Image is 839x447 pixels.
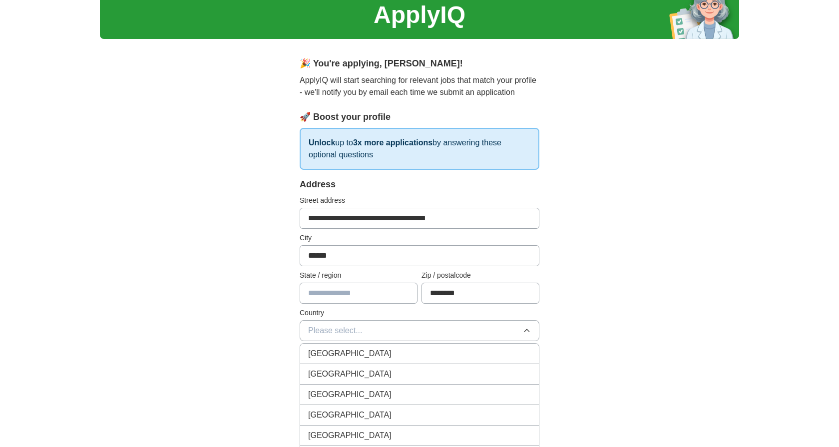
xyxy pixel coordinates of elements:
[421,270,539,281] label: Zip / postalcode
[309,138,335,147] strong: Unlock
[308,368,392,380] span: [GEOGRAPHIC_DATA]
[308,325,363,337] span: Please select...
[300,110,539,124] div: 🚀 Boost your profile
[300,233,539,243] label: City
[308,348,392,360] span: [GEOGRAPHIC_DATA]
[300,128,539,170] p: up to by answering these optional questions
[308,409,392,421] span: [GEOGRAPHIC_DATA]
[308,389,392,401] span: [GEOGRAPHIC_DATA]
[353,138,432,147] strong: 3x more applications
[300,320,539,341] button: Please select...
[308,430,392,442] span: [GEOGRAPHIC_DATA]
[300,308,539,318] label: Country
[300,57,539,70] div: 🎉 You're applying , [PERSON_NAME] !
[300,74,539,98] p: ApplyIQ will start searching for relevant jobs that match your profile - we'll notify you by emai...
[300,195,539,206] label: Street address
[300,178,539,191] div: Address
[300,270,418,281] label: State / region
